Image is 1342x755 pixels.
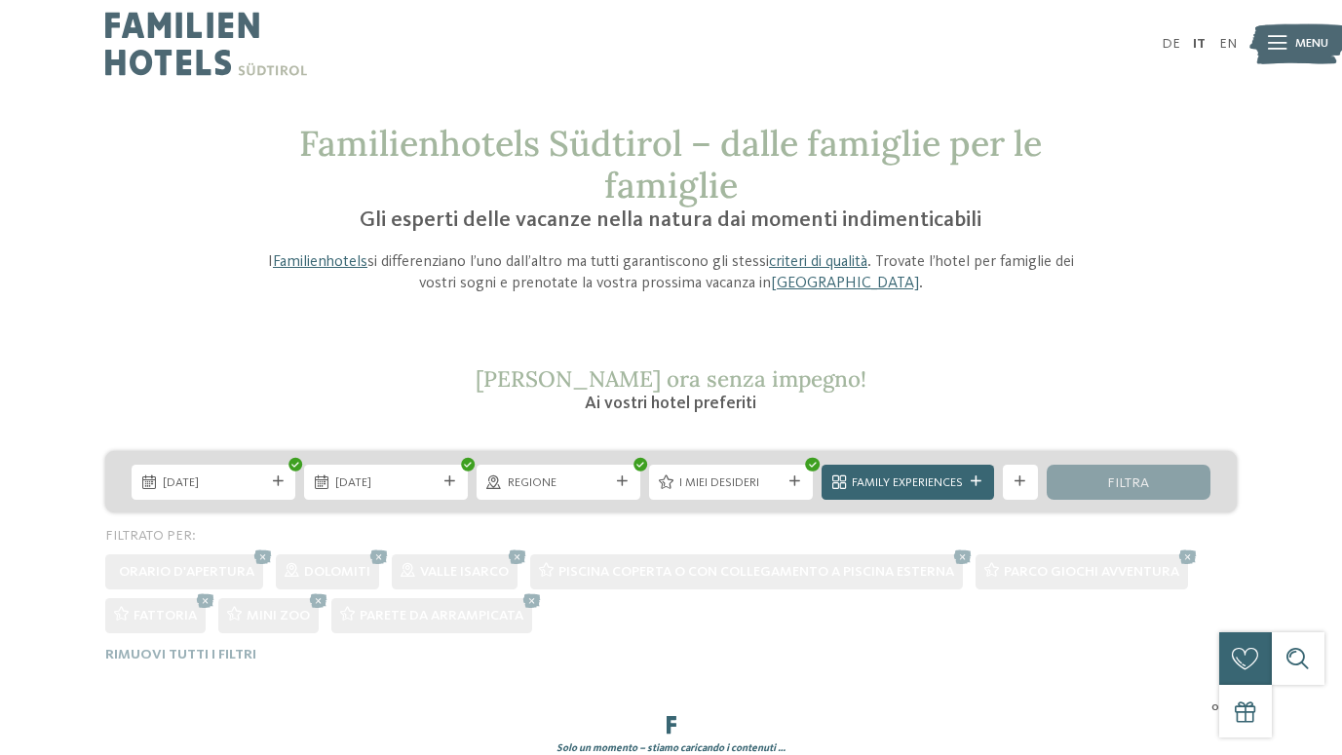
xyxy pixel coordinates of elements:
span: [PERSON_NAME] ora senza impegno! [476,364,866,393]
p: I si differenziano l’uno dall’altro ma tutti garantiscono gli stessi . Trovate l’hotel per famigl... [254,251,1089,295]
a: [GEOGRAPHIC_DATA] [771,276,919,291]
span: Familienhotels Südtirol – dalle famiglie per le famiglie [299,121,1042,208]
span: [DATE] [335,474,438,492]
span: Gli esperti delle vacanze nella natura dai momenti indimenticabili [360,209,981,231]
span: Regione [508,474,610,492]
span: 0 [1211,698,1219,716]
a: EN [1219,37,1237,51]
span: Ai vostri hotel preferiti [585,395,756,412]
span: I miei desideri [679,474,782,492]
a: DE [1162,37,1180,51]
span: Menu [1295,35,1328,53]
a: criteri di qualità [769,254,867,270]
a: Familienhotels [273,254,367,270]
a: IT [1193,37,1206,51]
span: Family Experiences [852,474,963,492]
span: [DATE] [163,474,265,492]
